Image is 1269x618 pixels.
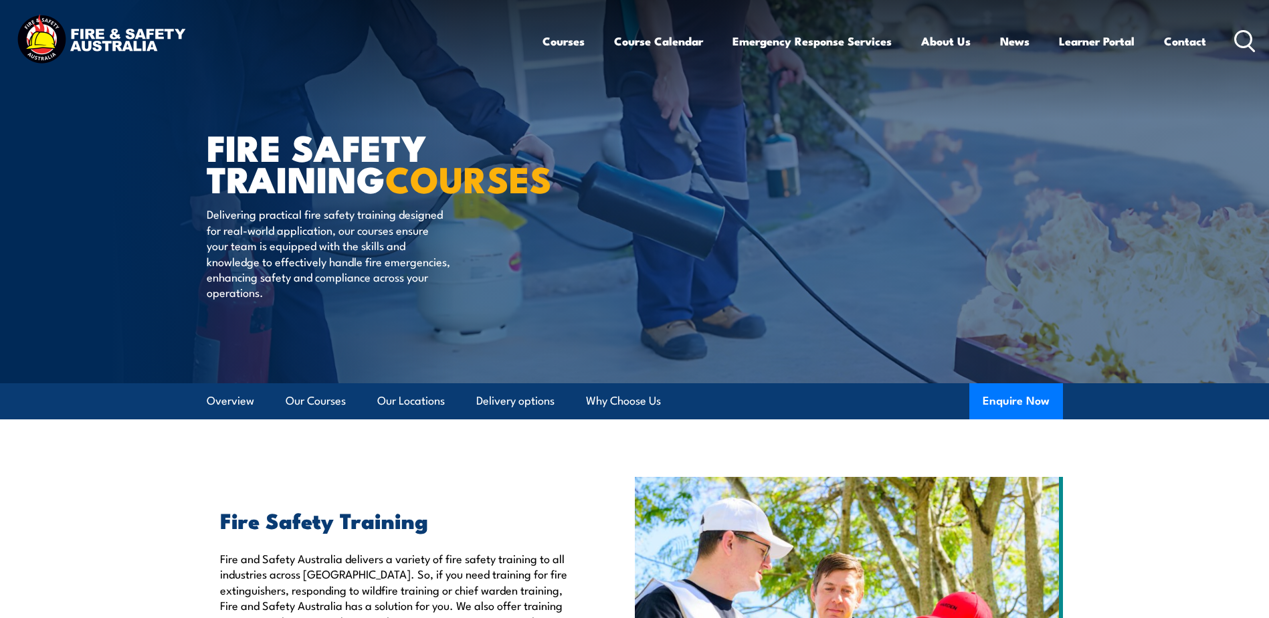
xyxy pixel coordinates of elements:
a: About Us [921,23,971,59]
a: Overview [207,383,254,419]
a: Learner Portal [1059,23,1135,59]
a: Courses [543,23,585,59]
a: Contact [1164,23,1206,59]
button: Enquire Now [969,383,1063,419]
a: Our Locations [377,383,445,419]
a: Course Calendar [614,23,703,59]
h1: FIRE SAFETY TRAINING [207,131,537,193]
p: Delivering practical fire safety training designed for real-world application, our courses ensure... [207,206,451,300]
a: News [1000,23,1030,59]
strong: COURSES [385,150,552,205]
h2: Fire Safety Training [220,510,573,529]
a: Why Choose Us [586,383,661,419]
a: Our Courses [286,383,346,419]
a: Delivery options [476,383,555,419]
a: Emergency Response Services [733,23,892,59]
